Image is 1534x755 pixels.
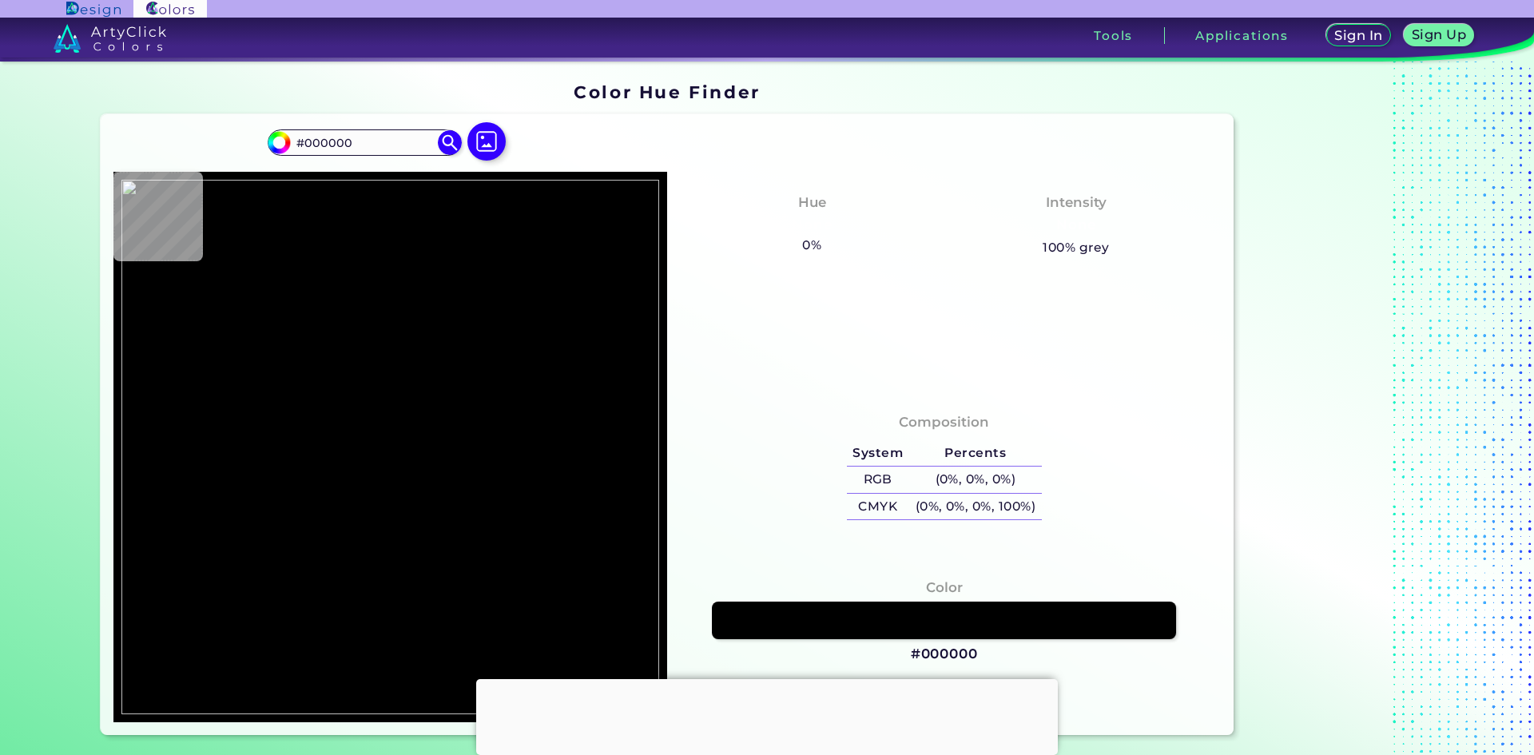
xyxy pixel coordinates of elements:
[1094,30,1133,42] h3: Tools
[909,467,1042,493] h5: (0%, 0%, 0%)
[1407,26,1471,46] a: Sign Up
[121,180,659,714] img: b8712bb0-8e8b-4702-a0fe-fa2ee0783381
[1195,30,1289,42] h3: Applications
[1337,30,1381,42] h5: Sign In
[1329,26,1388,46] a: Sign In
[785,216,839,235] h3: None
[847,440,909,467] h5: System
[290,132,439,153] input: type color..
[798,191,826,214] h4: Hue
[1240,77,1440,741] iframe: Advertisement
[909,440,1042,467] h5: Percents
[797,235,828,256] h5: 0%
[467,122,506,161] img: icon picture
[1049,216,1103,235] h3: None
[476,679,1058,751] iframe: Advertisement
[926,576,963,599] h4: Color
[899,411,989,434] h4: Composition
[909,494,1042,520] h5: (0%, 0%, 0%, 100%)
[438,130,462,154] img: icon search
[847,467,909,493] h5: RGB
[66,2,120,17] img: ArtyClick Design logo
[847,494,909,520] h5: CMYK
[1414,29,1464,41] h5: Sign Up
[54,24,166,53] img: logo_artyclick_colors_white.svg
[1046,191,1107,214] h4: Intensity
[574,80,760,104] h1: Color Hue Finder
[911,645,978,664] h3: #000000
[1043,237,1109,258] h5: 100% grey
